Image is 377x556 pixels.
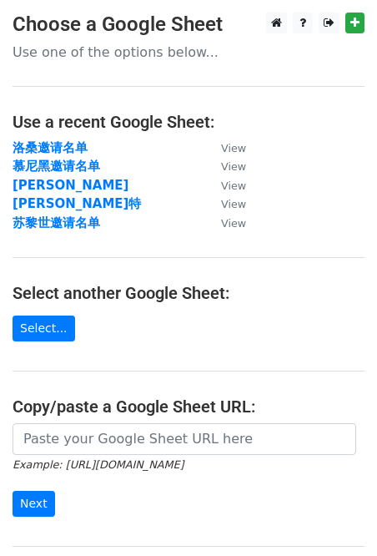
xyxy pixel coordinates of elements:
a: Select... [13,316,75,341]
input: Next [13,491,55,517]
small: Example: [URL][DOMAIN_NAME] [13,458,183,471]
h4: Use a recent Google Sheet: [13,112,364,132]
a: 洛桑邀请名单 [13,140,88,155]
a: 慕尼黑邀请名单 [13,159,100,174]
a: 苏黎世邀请名单 [13,215,100,230]
a: View [204,140,246,155]
a: [PERSON_NAME]特 [13,196,141,211]
a: View [204,196,246,211]
a: View [204,215,246,230]
h3: Choose a Google Sheet [13,13,364,37]
h4: Select another Google Sheet: [13,283,364,303]
input: Paste your Google Sheet URL here [13,423,356,455]
small: View [221,142,246,154]
a: [PERSON_NAME] [13,178,128,193]
small: View [221,198,246,210]
small: View [221,160,246,173]
a: View [204,178,246,193]
h4: Copy/paste a Google Sheet URL: [13,397,364,417]
a: View [204,159,246,174]
small: View [221,217,246,230]
small: View [221,179,246,192]
p: Use one of the options below... [13,43,364,61]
